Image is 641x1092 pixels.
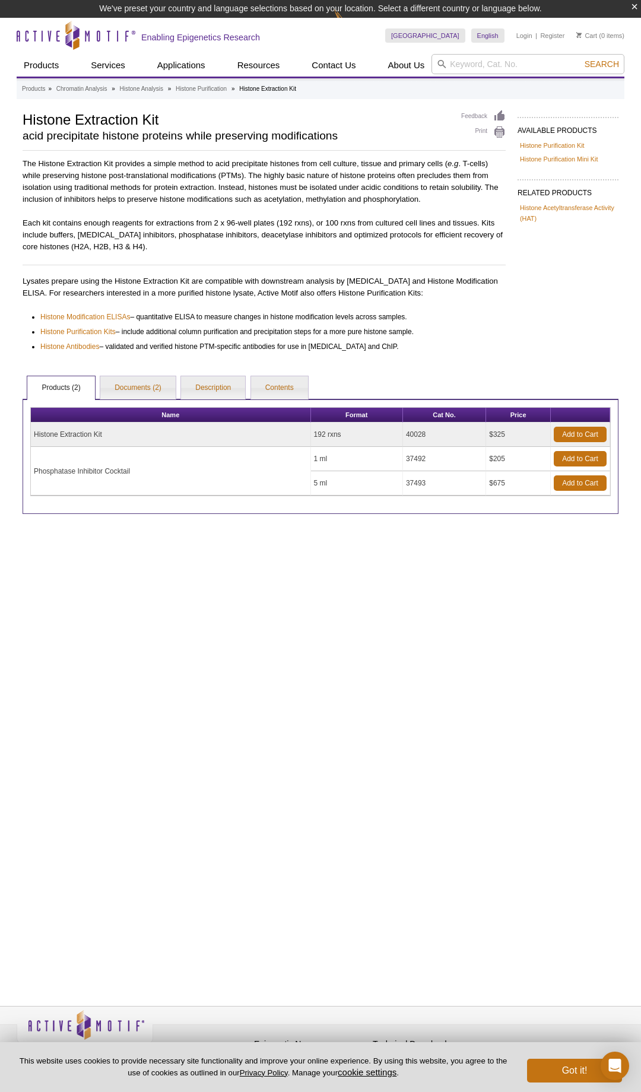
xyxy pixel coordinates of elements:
a: English [471,28,504,43]
th: Cat No. [403,408,486,423]
img: Active Motif, [17,1007,153,1055]
li: – include additional column purification and precipitation steps for a more pure histone sample. [40,323,495,338]
h2: acid precipitate histone proteins while preserving modifications [23,131,449,141]
img: Your Cart [576,32,582,38]
a: Histone Purification Kits [40,326,116,338]
a: Documents (2) [100,376,176,400]
a: Print [461,126,506,139]
img: Change Here [334,9,366,37]
a: Products [22,84,45,94]
a: Chromatin Analysis [56,84,107,94]
a: Histone Purification Mini Kit [520,154,598,164]
a: [GEOGRAPHIC_DATA] [385,28,465,43]
th: Format [311,408,403,423]
a: Privacy Policy [159,1037,205,1055]
div: Open Intercom Messenger [601,1052,629,1080]
span: Search [585,59,619,69]
h4: Epigenetic News [254,1039,367,1049]
li: » [48,85,52,92]
li: (0 items) [576,28,624,43]
li: » [168,85,172,92]
td: 5 ml [311,471,403,496]
li: Histone Extraction Kit [239,85,296,92]
em: e.g [448,159,458,168]
li: – validated and verified histone PTM-specific antibodies for use in [MEDICAL_DATA] and ChIP. [40,338,495,353]
a: Histone Modification ELISAs [40,311,130,323]
p: This website uses cookies to provide necessary site functionality and improve your online experie... [19,1056,507,1078]
a: Contents [251,376,308,400]
h2: Enabling Epigenetics Research [141,32,260,43]
a: Applications [150,54,212,77]
li: – quantitative ELISA to measure changes in histone modification levels across samples. [40,311,495,323]
a: Products (2) [27,376,94,400]
td: 40028 [403,423,486,447]
h2: AVAILABLE PRODUCTS [518,117,618,138]
a: Feedback [461,110,506,123]
h1: Histone Extraction Kit [23,110,449,128]
a: Add to Cart [554,451,607,466]
button: cookie settings [338,1067,396,1077]
a: Add to Cart [554,427,607,442]
h4: Technical Downloads [373,1039,485,1049]
a: Privacy Policy [240,1068,288,1077]
td: 37493 [403,471,486,496]
a: Add to Cart [554,475,607,491]
li: » [112,85,115,92]
a: Register [540,31,564,40]
td: Histone Extraction Kit [31,423,311,447]
p: The Histone Extraction Kit provides a simple method to acid precipitate histones from cell cultur... [23,158,506,205]
a: Resources [230,54,287,77]
th: Price [486,408,551,423]
td: 192 rxns [311,423,403,447]
a: Products [17,54,66,77]
p: Lysates prepare using the Histone Extraction Kit are compatible with downstream analysis by [MEDI... [23,275,506,299]
p: Each kit contains enough reagents for extractions from 2 x 96-well plates (192 rxns), or 100 rxns... [23,217,506,253]
td: $205 [486,447,551,471]
li: | [535,28,537,43]
a: Contact Us [304,54,363,77]
input: Keyword, Cat. No. [431,54,624,74]
button: Search [581,59,623,69]
button: Got it! [527,1059,622,1083]
a: Histone Acetyltransferase Activity (HAT) [520,202,616,224]
table: Click to Verify - This site chose Symantec SSL for secure e-commerce and confidential communicati... [491,1027,580,1053]
a: Histone Analysis [120,84,163,94]
a: Services [84,54,132,77]
td: $325 [486,423,551,447]
a: Description [181,376,245,400]
h2: RELATED PRODUCTS [518,179,618,201]
a: Cart [576,31,597,40]
td: $675 [486,471,551,496]
a: Login [516,31,532,40]
td: 37492 [403,447,486,471]
a: Histone Purification [176,84,227,94]
td: 1 ml [311,447,403,471]
td: Phosphatase Inhibitor Cocktail [31,447,311,496]
li: » [231,85,235,92]
a: About Us [381,54,432,77]
a: Histone Antibodies [40,341,99,353]
a: Histone Purification Kit [520,140,585,151]
th: Name [31,408,311,423]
